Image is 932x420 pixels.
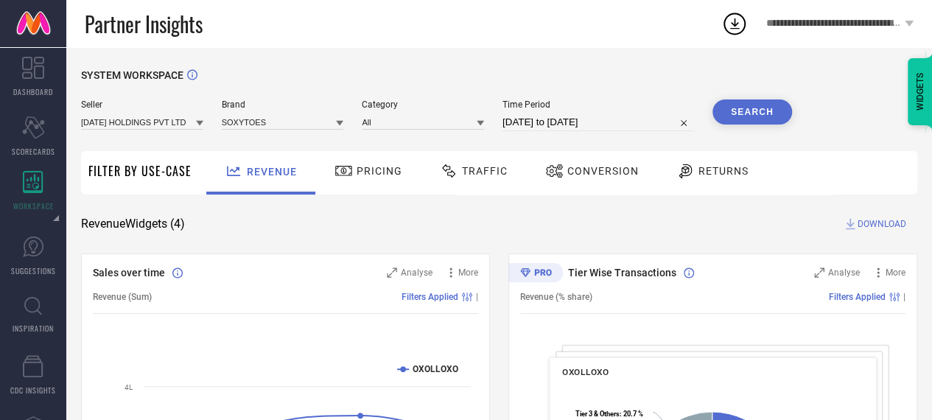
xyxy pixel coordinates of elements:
[462,165,508,177] span: Traffic
[81,99,203,110] span: Seller
[712,99,792,125] button: Search
[903,292,905,302] span: |
[698,165,749,177] span: Returns
[402,292,458,302] span: Filters Applied
[476,292,478,302] span: |
[362,99,484,110] span: Category
[247,166,297,178] span: Revenue
[721,10,748,37] div: Open download list
[93,267,165,279] span: Sales over time
[886,267,905,278] span: More
[222,99,344,110] span: Brand
[81,217,185,231] span: Revenue Widgets ( 4 )
[567,165,639,177] span: Conversion
[814,267,824,278] svg: Zoom
[520,292,592,302] span: Revenue (% share)
[13,86,53,97] span: DASHBOARD
[401,267,432,278] span: Analyse
[508,263,563,285] div: Premium
[10,385,56,396] span: CDC INSIGHTS
[828,267,860,278] span: Analyse
[562,367,609,377] span: OXOLLOXO
[13,200,54,211] span: WORKSPACE
[858,217,906,231] span: DOWNLOAD
[575,409,643,417] text: : 20.7 %
[11,265,56,276] span: SUGGESTIONS
[12,146,55,157] span: SCORECARDS
[387,267,397,278] svg: Zoom
[568,267,676,279] span: Tier Wise Transactions
[502,99,694,110] span: Time Period
[357,165,402,177] span: Pricing
[413,364,458,374] text: OXOLLOXO
[88,162,192,180] span: Filter By Use-Case
[81,69,183,81] span: SYSTEM WORKSPACE
[13,323,54,334] span: INSPIRATION
[125,383,133,391] text: 4L
[502,113,694,131] input: Select time period
[575,409,620,417] tspan: Tier 3 & Others
[458,267,478,278] span: More
[85,9,203,39] span: Partner Insights
[829,292,886,302] span: Filters Applied
[93,292,152,302] span: Revenue (Sum)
